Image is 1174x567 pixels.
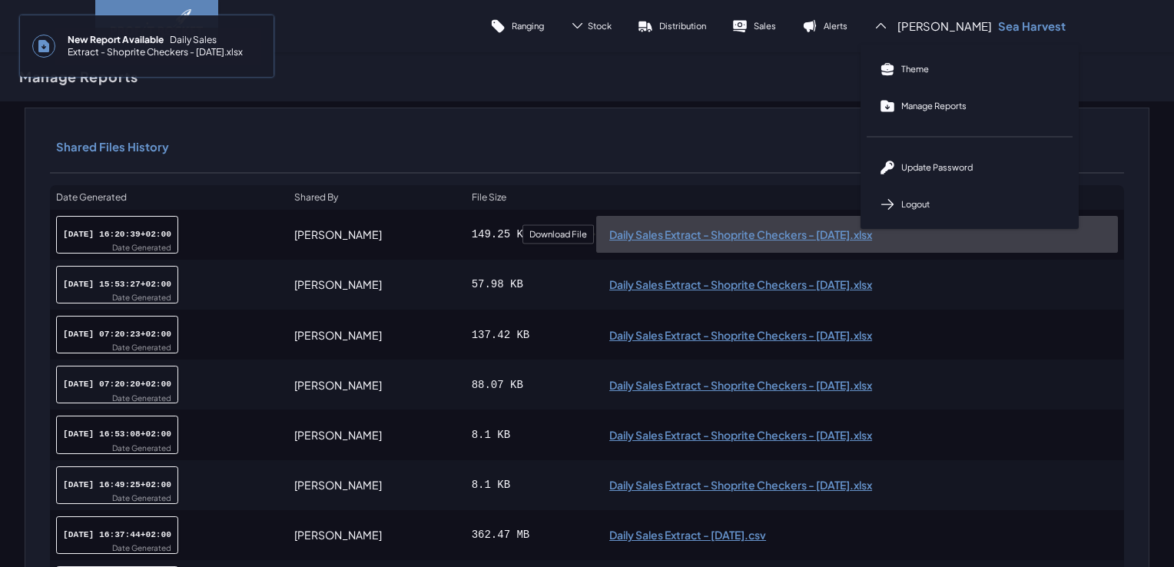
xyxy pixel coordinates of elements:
[63,329,171,340] div: [DATE] 07:20:23+02:00
[50,133,1124,161] h2: Shared Files History
[63,279,171,290] div: [DATE] 15:53:27+02:00
[288,185,465,210] th: Shared By
[294,477,459,492] div: [PERSON_NAME]
[63,229,171,240] div: [DATE] 16:20:39+02:00
[609,229,1105,240] span: Daily Sales Extract - Shoprite Checkers - [DATE].xlsx
[112,243,171,253] p: Date Generated
[472,327,584,343] div: 137.42 KB
[609,529,1105,540] span: Daily Sales Extract - [DATE].csv
[63,429,171,440] div: [DATE] 16:53:08+02:00
[472,227,584,242] div: 149.25 KB
[466,185,590,210] th: File Size
[609,279,1105,290] span: Daily Sales Extract - Shoprite Checkers - [DATE].xlsx
[897,18,992,34] span: [PERSON_NAME]
[588,20,612,31] span: Stock
[472,477,584,492] div: 8.1 KB
[294,227,459,242] div: [PERSON_NAME]
[472,377,584,393] div: 88.07 KB
[63,529,171,541] div: [DATE] 16:37:44+02:00
[112,343,171,353] p: Date Generated
[998,18,1066,34] p: Sea Harvest
[112,293,171,303] p: Date Generated
[901,63,929,75] p: Theme
[294,327,459,343] div: [PERSON_NAME]
[55,28,261,65] span: Daily Sales Extract - Shoprite Checkers - [DATE].xlsx
[294,427,459,443] div: [PERSON_NAME]
[294,277,459,292] div: [PERSON_NAME]
[112,393,171,403] p: Date Generated
[719,8,789,45] a: Sales
[477,8,557,45] a: Ranging
[63,479,171,491] div: [DATE] 16:49:25+02:00
[112,493,171,503] p: Date Generated
[609,330,1105,340] span: Daily Sales Extract - Shoprite Checkers - [DATE].xlsx
[472,277,584,292] div: 57.98 KB
[112,443,171,453] p: Date Generated
[50,185,288,210] th: Date Generated
[609,479,1105,490] span: Daily Sales Extract - Shoprite Checkers - [DATE].xlsx
[901,161,973,173] span: Update Password
[901,198,930,210] span: Logout
[112,543,171,553] p: Date Generated
[901,100,967,111] span: Manage Reports
[63,379,171,390] div: [DATE] 07:20:20+02:00
[625,8,719,45] a: Distribution
[867,149,1073,186] a: Update Password
[824,20,847,31] p: Alerts
[867,186,1073,223] a: Logout
[472,427,584,443] div: 8.1 KB
[512,20,544,31] p: Ranging
[294,377,459,393] div: [PERSON_NAME]
[68,34,170,45] span: New Report Available
[867,88,1073,124] a: Manage Reports
[609,429,1105,440] span: Daily Sales Extract - Shoprite Checkers - [DATE].xlsx
[754,20,776,31] p: Sales
[789,8,861,45] a: Alerts
[472,527,584,542] div: 362.47 MB
[659,20,706,31] p: Distribution
[111,9,203,43] img: image
[609,380,1105,390] span: Daily Sales Extract - Shoprite Checkers - [DATE].xlsx
[294,527,459,542] div: [PERSON_NAME]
